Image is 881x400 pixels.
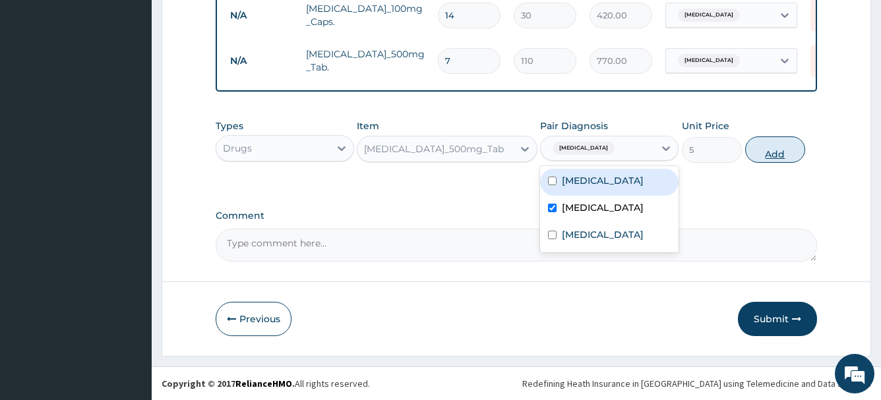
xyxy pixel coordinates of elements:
[364,142,504,156] div: [MEDICAL_DATA]_500mg_Tab
[357,119,379,132] label: Item
[678,54,740,67] span: [MEDICAL_DATA]
[7,263,251,309] textarea: Type your message and hit 'Enter'
[553,142,615,155] span: [MEDICAL_DATA]
[522,377,871,390] div: Redefining Heath Insurance in [GEOGRAPHIC_DATA] using Telemedicine and Data Science!
[216,7,248,38] div: Minimize live chat window
[682,119,729,132] label: Unit Price
[540,119,608,132] label: Pair Diagnosis
[745,136,805,163] button: Add
[216,302,291,336] button: Previous
[152,366,881,400] footer: All rights reserved.
[562,174,644,187] label: [MEDICAL_DATA]
[235,378,292,389] a: RelianceHMO
[562,228,644,241] label: [MEDICAL_DATA]
[76,117,182,250] span: We're online!
[162,378,295,389] strong: Copyright © 2017 .
[24,66,53,99] img: d_794563401_company_1708531726252_794563401
[738,302,817,336] button: Submit
[223,142,252,155] div: Drugs
[299,41,431,80] td: [MEDICAL_DATA]_500mg_Tab.
[224,3,299,28] td: N/A
[69,74,222,91] div: Chat with us now
[562,201,644,214] label: [MEDICAL_DATA]
[216,210,818,221] label: Comment
[678,9,740,22] span: [MEDICAL_DATA]
[216,121,243,132] label: Types
[224,49,299,73] td: N/A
